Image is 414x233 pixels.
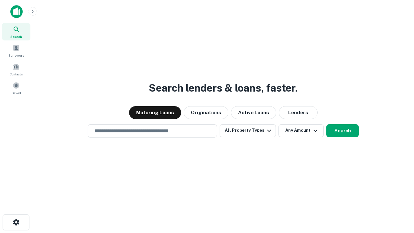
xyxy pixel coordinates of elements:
[2,42,30,59] a: Borrowers
[326,124,359,137] button: Search
[2,23,30,40] a: Search
[8,53,24,58] span: Borrowers
[2,61,30,78] a: Contacts
[231,106,276,119] button: Active Loans
[10,34,22,39] span: Search
[12,90,21,95] span: Saved
[10,5,23,18] img: capitalize-icon.png
[278,124,324,137] button: Any Amount
[10,72,23,77] span: Contacts
[382,181,414,212] iframe: Chat Widget
[2,79,30,97] a: Saved
[129,106,181,119] button: Maturing Loans
[184,106,228,119] button: Originations
[149,80,298,96] h3: Search lenders & loans, faster.
[220,124,276,137] button: All Property Types
[279,106,318,119] button: Lenders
